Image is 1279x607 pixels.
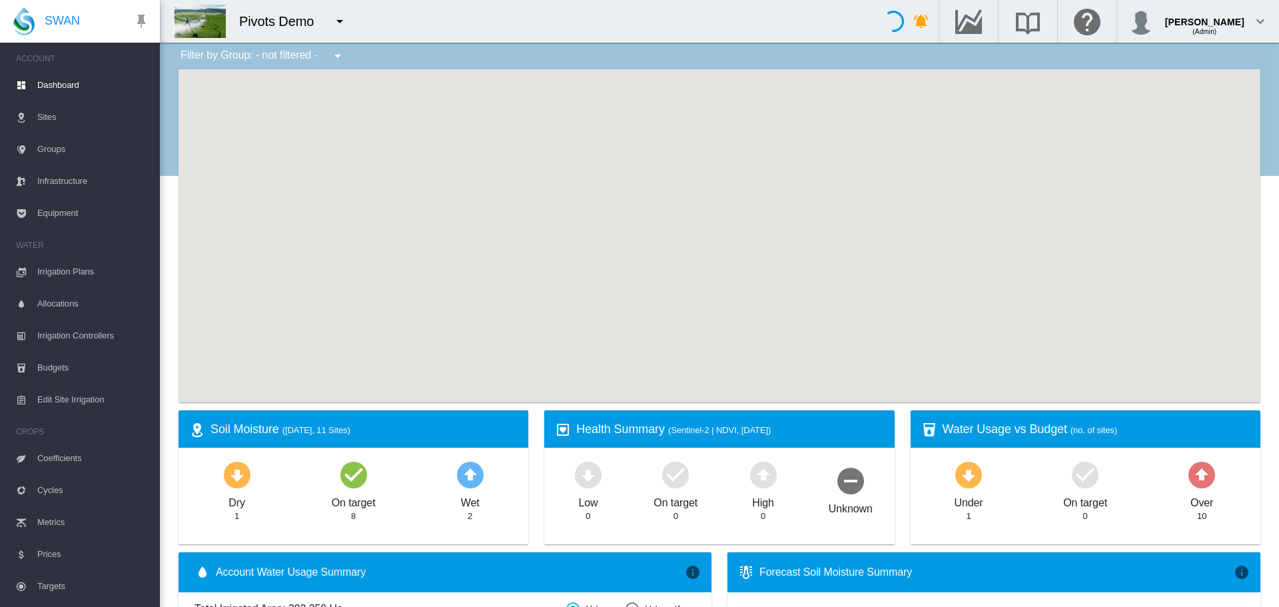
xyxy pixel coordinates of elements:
[953,458,985,490] md-icon: icon-arrow-down-bold-circle
[37,538,149,570] span: Prices
[1063,490,1107,510] div: On target
[454,458,486,490] md-icon: icon-arrow-up-bold-circle
[921,422,937,438] md-icon: icon-cup-water
[338,458,370,490] md-icon: icon-checkbox-marked-circle
[174,5,226,38] img: DwraFM8HQLsLAAAAAElFTkSuQmCC
[943,421,1250,438] div: Water Usage vs Budget
[351,510,356,522] div: 8
[332,13,348,29] md-icon: icon-menu-down
[653,490,697,510] div: On target
[221,458,253,490] md-icon: icon-arrow-down-bold-circle
[1128,8,1154,35] img: profile.jpg
[668,425,771,435] span: (Sentinel-2 | NDVI, [DATE])
[747,458,779,490] md-icon: icon-arrow-up-bold-circle
[913,13,929,29] md-icon: icon-bell-ring
[189,422,205,438] md-icon: icon-map-marker-radius
[216,565,685,580] span: Account Water Usage Summary
[1069,458,1101,490] md-icon: icon-checkbox-marked-circle
[332,490,376,510] div: On target
[1192,28,1216,35] span: (Admin)
[908,8,935,35] button: icon-bell-ring
[576,421,883,438] div: Health Summary
[211,421,518,438] div: Soil Moisture
[953,13,985,29] md-icon: Go to the Data Hub
[324,43,351,69] button: icon-menu-down
[37,69,149,101] span: Dashboard
[16,235,149,256] span: WATER
[761,510,765,522] div: 0
[586,510,590,522] div: 0
[461,490,480,510] div: Wet
[835,464,867,496] md-icon: icon-minus-circle
[330,48,346,64] md-icon: icon-menu-down
[673,510,678,522] div: 0
[1190,490,1213,510] div: Over
[228,490,245,510] div: Dry
[37,165,149,197] span: Infrastructure
[16,421,149,442] span: CROPS
[239,12,326,31] div: Pivots Demo
[13,7,35,35] img: SWAN-Landscape-Logo-Colour-drop.png
[37,320,149,352] span: Irrigation Controllers
[1197,510,1206,522] div: 10
[1234,564,1250,580] md-icon: icon-information
[1252,13,1268,29] md-icon: icon-chevron-down
[37,288,149,320] span: Allocations
[37,256,149,288] span: Irrigation Plans
[37,474,149,506] span: Cycles
[37,384,149,416] span: Edit Site Irrigation
[759,565,1234,580] div: Forecast Soil Moisture Summary
[37,442,149,474] span: Coefficients
[829,496,873,516] div: Unknown
[659,458,691,490] md-icon: icon-checkbox-marked-circle
[37,101,149,133] span: Sites
[555,422,571,438] md-icon: icon-heart-box-outline
[171,43,355,69] div: Filter by Group: - not filtered -
[955,490,983,510] div: Under
[578,490,598,510] div: Low
[966,510,971,522] div: 1
[572,458,604,490] md-icon: icon-arrow-down-bold-circle
[1165,10,1244,23] div: [PERSON_NAME]
[37,197,149,229] span: Equipment
[282,425,350,435] span: ([DATE], 11 Sites)
[234,510,239,522] div: 1
[752,490,774,510] div: High
[1071,13,1103,29] md-icon: Click here for help
[1186,458,1218,490] md-icon: icon-arrow-up-bold-circle
[37,352,149,384] span: Budgets
[326,8,353,35] button: icon-menu-down
[133,13,149,29] md-icon: icon-pin
[468,510,472,522] div: 2
[37,133,149,165] span: Groups
[195,564,211,580] md-icon: icon-water
[16,48,149,69] span: ACCOUNT
[37,506,149,538] span: Metrics
[685,564,701,580] md-icon: icon-information
[37,570,149,602] span: Targets
[1083,510,1088,522] div: 0
[1070,425,1117,435] span: (no. of sites)
[738,564,754,580] md-icon: icon-thermometer-lines
[1012,13,1044,29] md-icon: Search the knowledge base
[45,13,80,29] span: SWAN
